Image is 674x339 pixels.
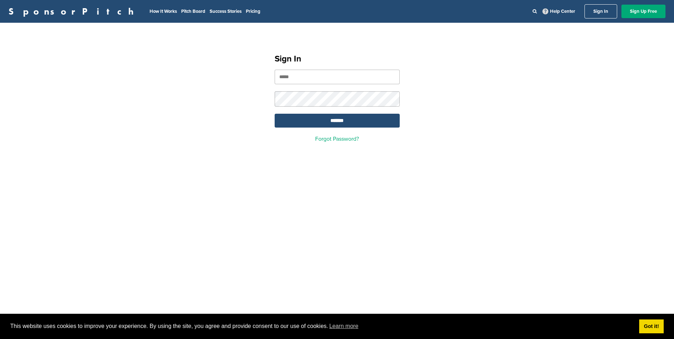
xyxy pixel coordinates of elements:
a: learn more about cookies [328,321,360,332]
a: dismiss cookie message [639,319,664,334]
a: SponsorPitch [9,7,138,16]
span: This website uses cookies to improve your experience. By using the site, you agree and provide co... [10,321,633,332]
a: Forgot Password? [315,135,359,142]
a: Pitch Board [181,9,205,14]
a: How It Works [150,9,177,14]
a: Sign In [584,4,617,18]
a: Success Stories [210,9,242,14]
a: Pricing [246,9,260,14]
a: Sign Up Free [621,5,665,18]
h1: Sign In [275,53,400,65]
a: Help Center [541,7,577,16]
